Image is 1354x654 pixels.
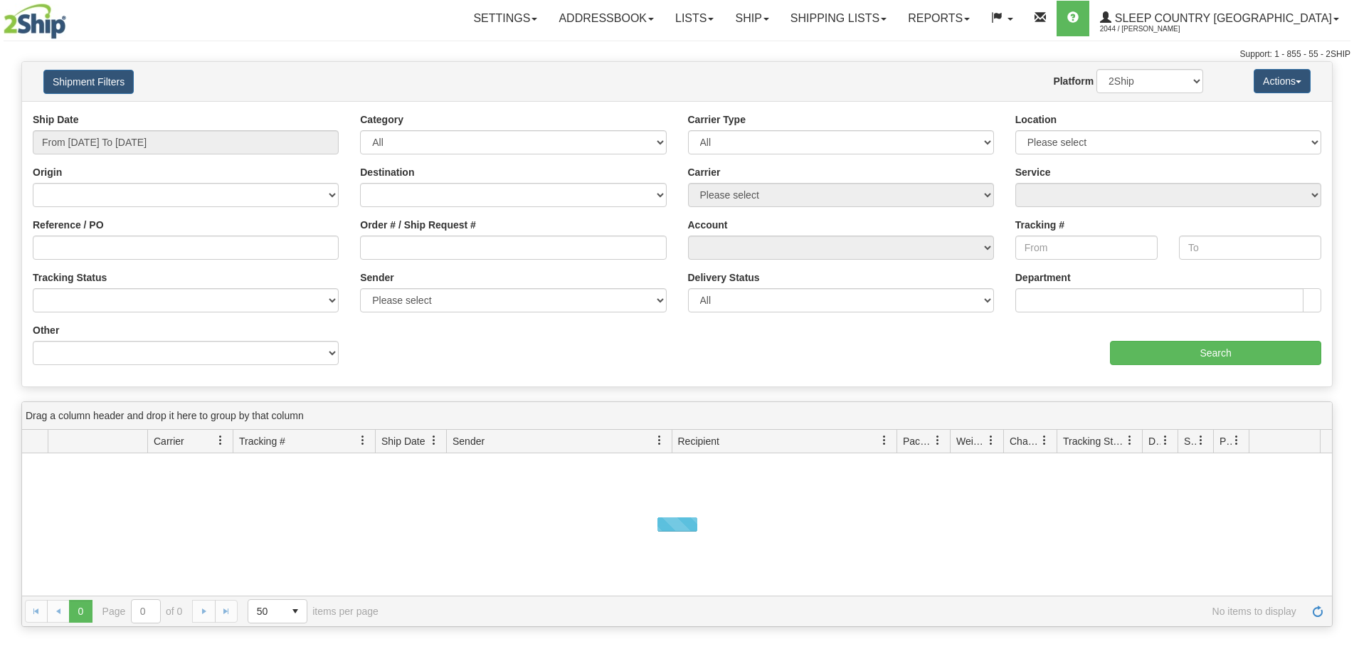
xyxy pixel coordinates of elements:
label: Ship Date [33,112,79,127]
a: Ship [724,1,779,36]
span: Tracking # [239,434,285,448]
a: Pickup Status filter column settings [1225,428,1249,453]
a: Shipping lists [780,1,897,36]
a: Ship Date filter column settings [422,428,446,453]
img: logo2044.jpg [4,4,66,39]
span: Sender [453,434,485,448]
label: Account [688,218,728,232]
a: Settings [462,1,548,36]
span: Delivery Status [1148,434,1160,448]
a: Reports [897,1,980,36]
span: Page of 0 [102,599,183,623]
input: From [1015,236,1158,260]
span: Packages [903,434,933,448]
label: Sender [360,270,393,285]
span: Charge [1010,434,1040,448]
label: Reference / PO [33,218,104,232]
div: Support: 1 - 855 - 55 - 2SHIP [4,48,1350,60]
a: Carrier filter column settings [208,428,233,453]
label: Other [33,323,59,337]
a: Sleep Country [GEOGRAPHIC_DATA] 2044 / [PERSON_NAME] [1089,1,1350,36]
div: grid grouping header [22,402,1332,430]
span: Sleep Country [GEOGRAPHIC_DATA] [1111,12,1332,24]
span: Page sizes drop down [248,599,307,623]
label: Category [360,112,403,127]
label: Origin [33,165,62,179]
a: Tracking Status filter column settings [1118,428,1142,453]
label: Tracking # [1015,218,1064,232]
span: Tracking Status [1063,434,1125,448]
span: select [284,600,307,623]
label: Platform [1053,74,1094,88]
a: Sender filter column settings [647,428,672,453]
label: Service [1015,165,1051,179]
span: Pickup Status [1220,434,1232,448]
span: items per page [248,599,379,623]
a: Recipient filter column settings [872,428,897,453]
span: Ship Date [381,434,425,448]
a: Shipment Issues filter column settings [1189,428,1213,453]
a: Packages filter column settings [926,428,950,453]
label: Tracking Status [33,270,107,285]
a: Charge filter column settings [1032,428,1057,453]
span: No items to display [398,606,1296,617]
span: 2044 / [PERSON_NAME] [1100,22,1207,36]
label: Department [1015,270,1071,285]
label: Destination [360,165,414,179]
a: Weight filter column settings [979,428,1003,453]
input: To [1179,236,1321,260]
span: 50 [257,604,275,618]
a: Refresh [1306,600,1329,623]
span: Shipment Issues [1184,434,1196,448]
span: Page 0 [69,600,92,623]
label: Carrier [688,165,721,179]
label: Delivery Status [688,270,760,285]
a: Addressbook [548,1,665,36]
button: Actions [1254,69,1311,93]
label: Location [1015,112,1057,127]
button: Shipment Filters [43,70,134,94]
a: Delivery Status filter column settings [1153,428,1178,453]
label: Carrier Type [688,112,746,127]
span: Recipient [678,434,719,448]
iframe: chat widget [1321,254,1353,399]
a: Tracking # filter column settings [351,428,375,453]
span: Carrier [154,434,184,448]
input: Search [1110,341,1321,365]
a: Lists [665,1,724,36]
span: Weight [956,434,986,448]
label: Order # / Ship Request # [360,218,476,232]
